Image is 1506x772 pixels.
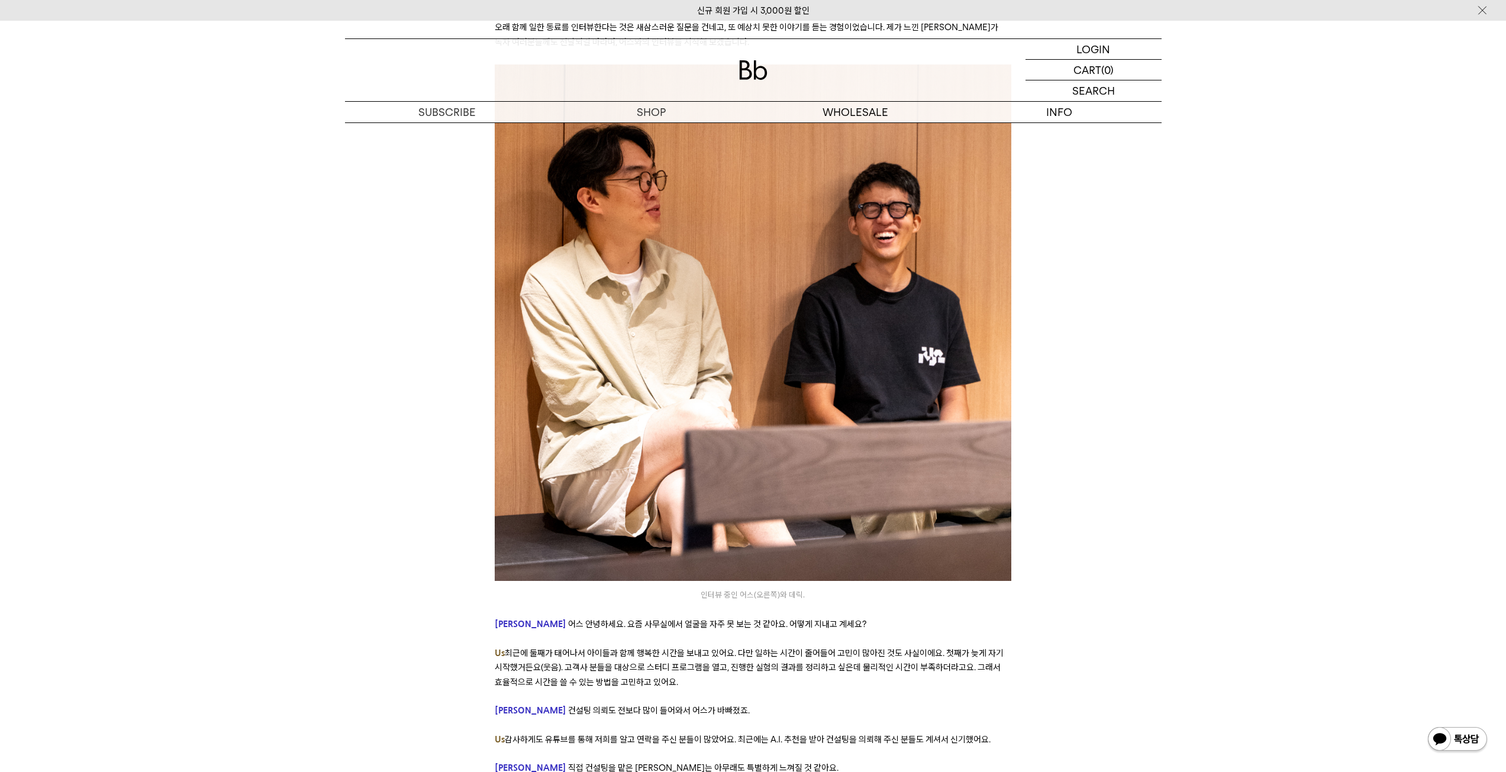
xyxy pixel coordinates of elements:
[1076,39,1110,59] p: LOGIN
[1427,726,1488,754] img: 카카오톡 채널 1:1 채팅 버튼
[495,619,566,628] span: [PERSON_NAME]
[549,102,753,122] a: SHOP
[505,734,991,745] span: 감사하게도 유튜브를 통해 저희를 알고 연락을 주신 분들이 많았어요. 최근에는 A.I. 추천을 받아 컨설팅을 의뢰해 주신 분들도 계셔서 신기했어요.
[495,64,1011,581] img: d32803eda8303931712ff2a59364d8aa_155429.jpg
[345,102,549,122] a: SUBSCRIBE
[566,619,866,629] span: 어스 안녕하세요. 요즘 사무실에서 얼굴을 자주 못 보는 것 같아요. 어떻게 지내고 계세요?
[1101,60,1114,80] p: (0)
[495,706,566,715] span: [PERSON_NAME]
[1026,60,1162,80] a: CART (0)
[495,763,566,772] span: [PERSON_NAME]
[568,705,750,716] span: 컨설팅 의뢰도 전보다 많이 들어와서 어스가 바빠졌죠.
[957,102,1162,122] p: INFO
[701,590,805,599] span: 인터뷰 중인 어스(오른쪽)와 데릭.
[753,102,957,122] p: WHOLESALE
[495,648,505,657] span: Us
[1072,80,1115,101] p: SEARCH
[495,648,1004,687] span: 최근에 둘째가 태어나서 아이들과 함께 행복한 시간을 보내고 있어요. 다만 일하는 시간이 줄어들어 고민이 많아진 것도 사실이에요. 첫째가 늦게 자기 시작했거든요(웃음). 고객사...
[1026,39,1162,60] a: LOGIN
[739,60,767,80] img: 로고
[697,5,810,16] a: 신규 회원 가입 시 3,000원 할인
[495,735,505,744] span: Us
[1073,60,1101,80] p: CART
